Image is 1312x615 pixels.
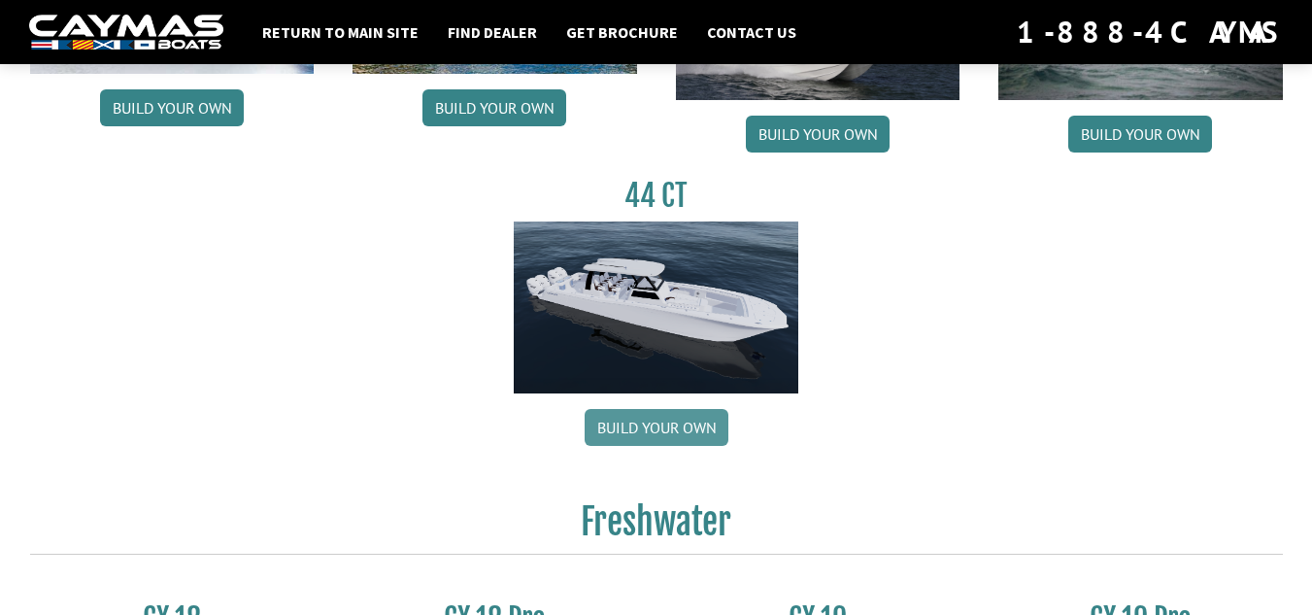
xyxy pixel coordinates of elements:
h3: 44 CT [514,178,798,214]
a: Contact Us [697,19,806,45]
h2: Freshwater [30,500,1283,555]
img: white-logo-c9c8dbefe5ff5ceceb0f0178aa75bf4bb51f6bca0971e226c86eb53dfe498488.png [29,15,223,51]
a: Return to main site [252,19,428,45]
a: Get Brochure [556,19,688,45]
a: Build your own [746,116,890,153]
a: Build your own [100,89,244,126]
a: Build your own [422,89,566,126]
img: 44ct_background.png [514,222,798,394]
div: 1-888-4CAYMAS [1017,11,1283,53]
a: Build your own [1068,116,1212,153]
a: Build your own [585,409,728,446]
a: Find Dealer [438,19,547,45]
